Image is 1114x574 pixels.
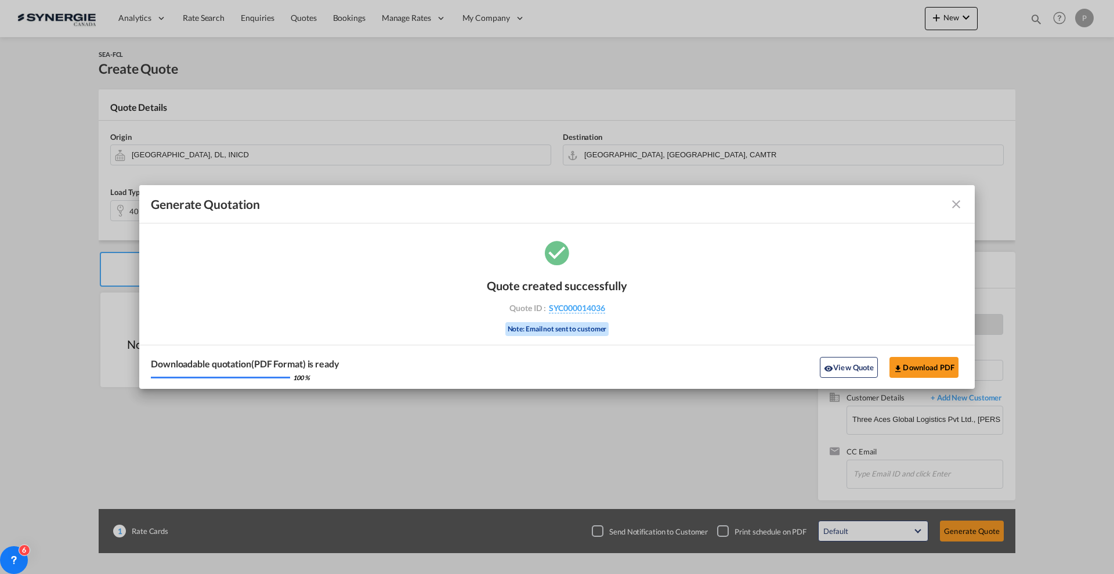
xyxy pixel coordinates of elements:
[949,197,963,211] md-icon: icon-close fg-AAA8AD cursor m-0
[139,185,975,389] md-dialog: Generate Quotation Quote ...
[505,322,609,337] div: Note: Email not sent to customer
[824,364,833,373] md-icon: icon-eye
[293,373,310,382] div: 100 %
[151,197,260,212] span: Generate Quotation
[889,357,959,378] button: Download PDF
[820,357,878,378] button: icon-eyeView Quote
[151,358,339,370] div: Downloadable quotation(PDF Format) is ready
[487,279,627,293] div: Quote created successfully
[542,238,572,267] md-icon: icon-checkbox-marked-circle
[894,364,903,373] md-icon: icon-download
[549,303,605,313] span: SYC000014036
[490,303,624,313] div: Quote ID :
